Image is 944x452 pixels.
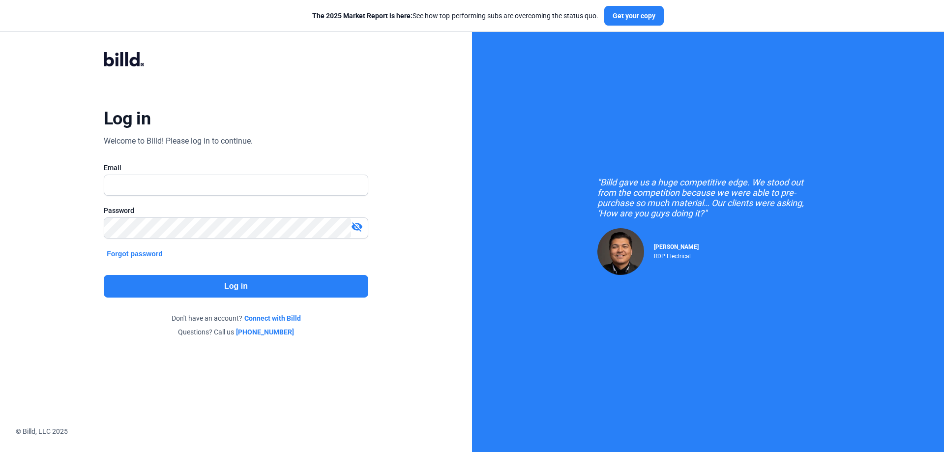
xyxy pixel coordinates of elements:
a: [PHONE_NUMBER] [236,327,294,337]
div: RDP Electrical [654,250,699,260]
button: Get your copy [604,6,664,26]
span: [PERSON_NAME] [654,243,699,250]
div: Log in [104,108,150,129]
div: See how top-performing subs are overcoming the status quo. [312,11,598,21]
button: Log in [104,275,368,298]
div: Don't have an account? [104,313,368,323]
div: Password [104,206,368,215]
img: Raul Pacheco [597,228,644,275]
button: Forgot password [104,248,166,259]
mat-icon: visibility_off [351,221,363,233]
div: Welcome to Billd! Please log in to continue. [104,135,253,147]
div: Questions? Call us [104,327,368,337]
span: The 2025 Market Report is here: [312,12,413,20]
div: Email [104,163,368,173]
a: Connect with Billd [244,313,301,323]
div: "Billd gave us a huge competitive edge. We stood out from the competition because we were able to... [597,177,819,218]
